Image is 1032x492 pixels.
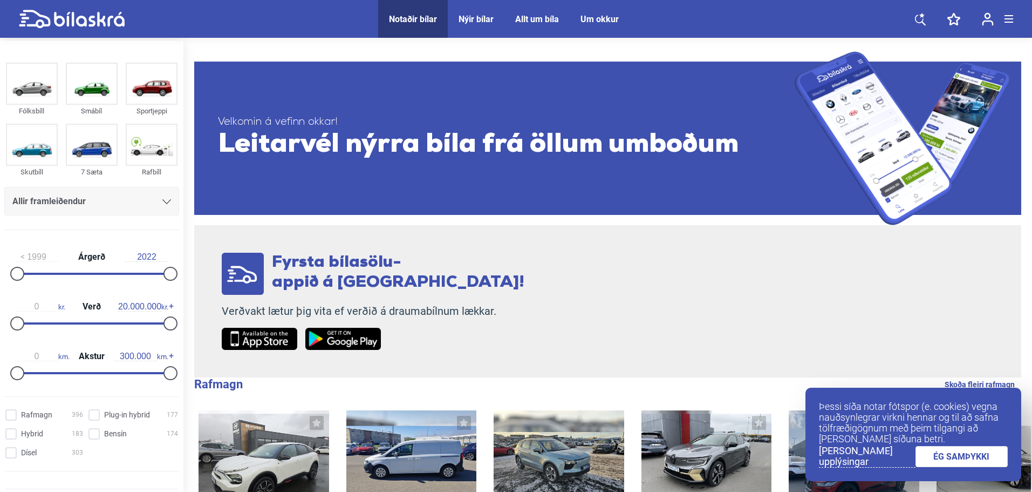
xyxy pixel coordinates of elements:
[12,194,86,209] span: Allir framleiðendur
[222,305,524,318] p: Verðvakt lætur þig vita ef verðið á draumabílnum lækkar.
[15,352,70,361] span: km.
[945,378,1015,392] a: Skoða fleiri rafmagn
[515,14,559,24] a: Allt um bíla
[915,446,1008,467] a: ÉG SAMÞYKKI
[194,378,243,391] b: Rafmagn
[104,409,150,421] span: Plug-in hybrid
[126,105,177,117] div: Sportjeppi
[66,166,118,178] div: 7 Sæta
[118,302,168,312] span: kr.
[104,428,127,440] span: Bensín
[218,129,795,161] span: Leitarvél nýrra bíla frá öllum umboðum
[6,105,58,117] div: Fólksbíll
[6,166,58,178] div: Skutbíll
[982,12,994,26] img: user-login.svg
[272,254,524,291] span: Fyrsta bílasölu- appið á [GEOGRAPHIC_DATA]!
[126,166,177,178] div: Rafbíll
[76,352,107,361] span: Akstur
[66,105,118,117] div: Smábíl
[194,51,1021,225] a: Velkomin á vefinn okkar!Leitarvél nýrra bíla frá öllum umboðum
[218,116,795,129] span: Velkomin á vefinn okkar!
[76,253,108,261] span: Árgerð
[580,14,619,24] a: Um okkur
[819,446,915,468] a: [PERSON_NAME] upplýsingar
[459,14,494,24] a: Nýir bílar
[21,447,37,459] span: Dísel
[15,302,65,312] span: kr.
[72,409,83,421] span: 396
[114,352,168,361] span: km.
[167,428,178,440] span: 174
[72,447,83,459] span: 303
[72,428,83,440] span: 183
[80,302,104,311] span: Verð
[389,14,437,24] a: Notaðir bílar
[21,428,43,440] span: Hybrid
[819,401,1008,444] p: Þessi síða notar fótspor (e. cookies) vegna nauðsynlegrar virkni hennar og til að safna tölfræðig...
[21,409,52,421] span: Rafmagn
[167,409,178,421] span: 177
